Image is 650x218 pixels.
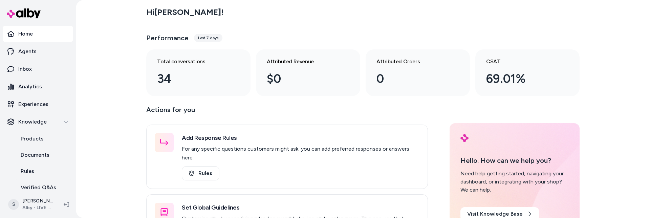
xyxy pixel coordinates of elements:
a: Verified Q&As [14,179,73,196]
a: Experiences [3,96,73,112]
span: S [8,199,19,210]
div: Need help getting started, navigating your dashboard, or integrating with your shop? We can help. [460,170,569,194]
p: Experiences [18,100,48,108]
button: S[PERSON_NAME]Alby - LIVE on [DOMAIN_NAME] [4,194,58,215]
p: Rules [21,167,34,175]
a: Inbox [3,61,73,77]
h2: Hi [PERSON_NAME] ! [146,7,223,17]
h3: Total conversations [157,58,229,66]
p: Documents [21,151,49,159]
a: Rules [182,166,219,180]
div: Last 7 days [194,34,222,42]
p: Actions for you [146,104,428,121]
p: Verified Q&As [21,183,56,192]
p: Inbox [18,65,32,73]
div: 0 [376,70,448,88]
a: CSAT 69.01% [475,49,580,96]
p: For any specific questions customers might ask, you can add preferred responses or answers here. [182,145,419,162]
a: Total conversations 34 [146,49,251,96]
h3: Set Global Guidelines [182,203,419,212]
p: Agents [18,47,37,56]
a: Documents [14,147,73,163]
a: Home [3,26,73,42]
p: Home [18,30,33,38]
p: [PERSON_NAME] [22,198,53,204]
button: Knowledge [3,114,73,130]
img: alby Logo [460,134,469,142]
h3: Attributed Orders [376,58,448,66]
span: Alby - LIVE on [DOMAIN_NAME] [22,204,53,211]
p: Knowledge [18,118,47,126]
div: 69.01% [486,70,558,88]
h3: Attributed Revenue [267,58,339,66]
p: Hello. How can we help you? [460,155,569,166]
a: Rules [14,163,73,179]
h3: Add Response Rules [182,133,419,143]
p: Products [21,135,44,143]
h3: Performance [146,33,189,43]
a: Agents [3,43,73,60]
p: Analytics [18,83,42,91]
img: alby Logo [7,8,41,18]
a: Attributed Orders 0 [366,49,470,96]
a: Attributed Revenue $0 [256,49,360,96]
a: Products [14,131,73,147]
div: 34 [157,70,229,88]
div: $0 [267,70,339,88]
h3: CSAT [486,58,558,66]
a: Analytics [3,79,73,95]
